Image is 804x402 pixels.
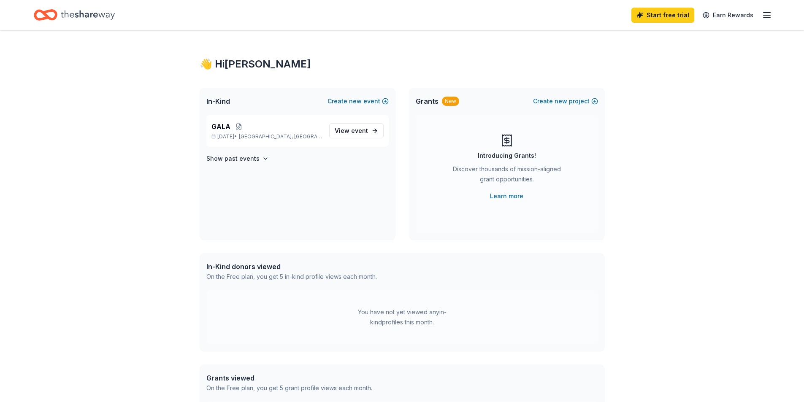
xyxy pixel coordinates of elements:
div: In-Kind donors viewed [206,262,377,272]
span: new [349,96,362,106]
div: 👋 Hi [PERSON_NAME] [200,57,605,71]
span: new [555,96,567,106]
span: Grants [416,96,439,106]
div: You have not yet viewed any in-kind profiles this month. [349,307,455,327]
span: event [351,127,368,134]
h4: Show past events [206,154,260,164]
button: Createnewproject [533,96,598,106]
div: On the Free plan, you get 5 grant profile views each month. [206,383,372,393]
span: In-Kind [206,96,230,106]
span: [GEOGRAPHIC_DATA], [GEOGRAPHIC_DATA] [239,133,322,140]
a: View event [329,123,384,138]
button: Show past events [206,154,269,164]
div: Introducing Grants! [478,151,536,161]
div: New [442,97,459,106]
a: Earn Rewards [698,8,758,23]
a: Start free trial [631,8,694,23]
a: Learn more [490,191,523,201]
p: [DATE] • [211,133,322,140]
span: View [335,126,368,136]
div: Grants viewed [206,373,372,383]
a: Home [34,5,115,25]
div: On the Free plan, you get 5 in-kind profile views each month. [206,272,377,282]
div: Discover thousands of mission-aligned grant opportunities. [449,164,564,188]
button: Createnewevent [328,96,389,106]
span: GALA [211,121,230,132]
